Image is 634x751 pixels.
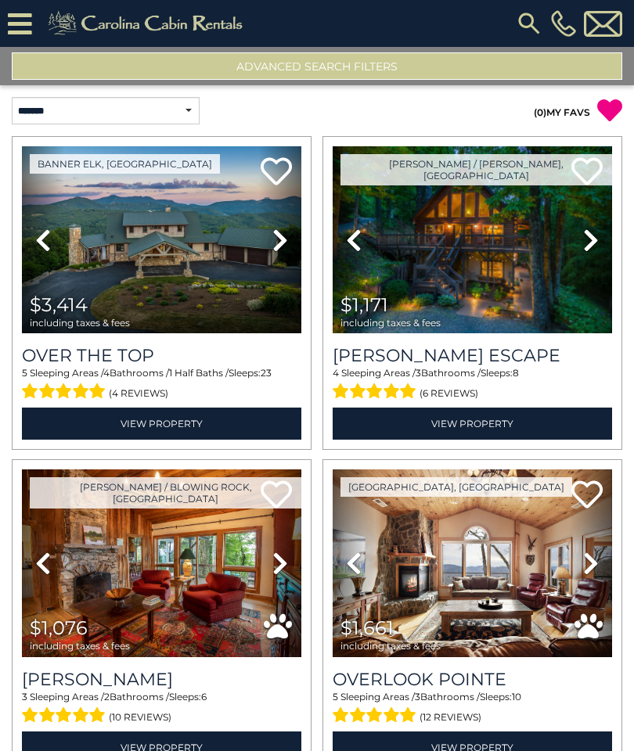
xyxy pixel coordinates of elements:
span: 3 [415,691,420,702]
a: View Property [22,408,301,440]
a: [PERSON_NAME] Escape [333,345,612,366]
h3: Azalea Hill [22,669,301,690]
span: ( ) [534,106,546,118]
span: including taxes & fees [30,641,130,651]
span: 3 [416,367,421,379]
img: thumbnail_167153549.jpeg [22,146,301,333]
span: including taxes & fees [30,318,130,328]
img: thumbnail_163277858.jpeg [22,469,301,656]
a: [PHONE_NUMBER] [547,10,580,37]
span: $3,414 [30,293,88,316]
h3: Todd Escape [333,345,612,366]
div: Sleeping Areas / Bathrooms / Sleeps: [22,366,301,404]
span: 3 [22,691,27,702]
img: search-regular.svg [515,9,543,38]
span: (12 reviews) [420,707,481,728]
a: Add to favorites [571,479,603,512]
div: Sleeping Areas / Bathrooms / Sleeps: [333,690,612,728]
span: $1,661 [340,616,394,639]
div: Sleeping Areas / Bathrooms / Sleeps: [333,366,612,404]
a: [GEOGRAPHIC_DATA], [GEOGRAPHIC_DATA] [340,477,572,497]
span: 6 [201,691,207,702]
span: (4 reviews) [109,383,168,404]
a: (0)MY FAVS [534,106,590,118]
img: thumbnail_168627805.jpeg [333,146,612,333]
a: View Property [333,408,612,440]
a: Banner Elk, [GEOGRAPHIC_DATA] [30,154,220,174]
span: including taxes & fees [340,318,441,328]
span: 2 [104,691,110,702]
span: 5 [333,691,338,702]
span: 4 [103,367,110,379]
span: 23 [261,367,272,379]
span: (10 reviews) [109,707,171,728]
a: [PERSON_NAME] / [PERSON_NAME], [GEOGRAPHIC_DATA] [340,154,612,185]
img: thumbnail_163477009.jpeg [333,469,612,656]
span: 8 [513,367,519,379]
span: 10 [512,691,521,702]
span: 0 [537,106,543,118]
a: Overlook Pointe [333,669,612,690]
img: Khaki-logo.png [40,8,256,39]
span: 1 Half Baths / [169,367,229,379]
span: 5 [22,367,27,379]
div: Sleeping Areas / Bathrooms / Sleeps: [22,690,301,728]
a: [PERSON_NAME] / Blowing Rock, [GEOGRAPHIC_DATA] [30,477,301,508]
span: $1,076 [30,616,88,639]
span: including taxes & fees [340,641,441,651]
span: 4 [333,367,339,379]
a: Over The Top [22,345,301,366]
span: $1,171 [340,293,388,316]
a: Add to favorites [261,156,292,189]
span: (6 reviews) [420,383,478,404]
a: [PERSON_NAME] [22,669,301,690]
button: Advanced Search Filters [12,52,622,80]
